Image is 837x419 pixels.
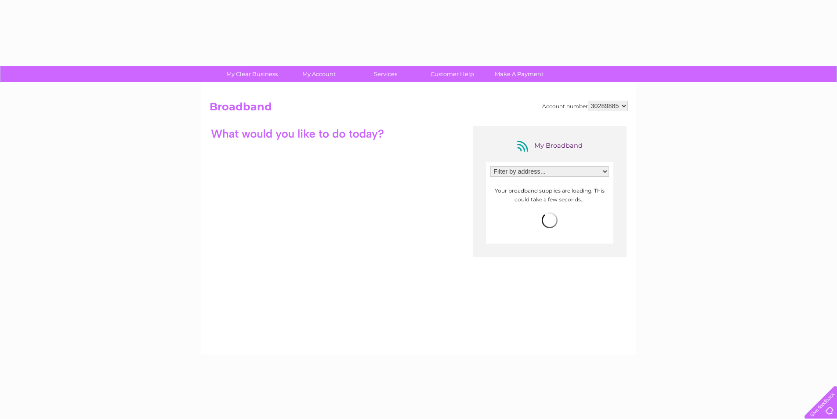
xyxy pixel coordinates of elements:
[515,139,585,153] div: My Broadband
[490,186,609,203] p: Your broadband supplies are loading. This could take a few seconds...
[349,66,422,82] a: Services
[210,101,628,117] h2: Broadband
[542,101,628,111] div: Account number
[416,66,489,82] a: Customer Help
[216,66,288,82] a: My Clear Business
[283,66,355,82] a: My Account
[483,66,555,82] a: Make A Payment
[542,212,558,228] img: loading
